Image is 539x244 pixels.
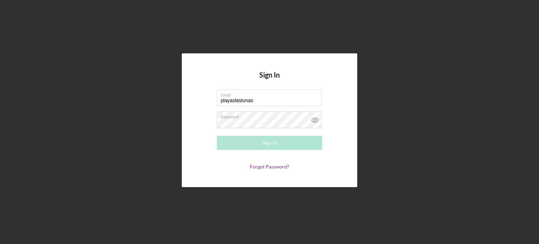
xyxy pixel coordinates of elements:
a: Forgot Password? [250,164,289,170]
h4: Sign In [259,71,280,90]
div: Sign In [262,136,277,150]
label: Password [221,112,322,119]
button: Sign In [217,136,322,150]
label: Email [221,90,322,98]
